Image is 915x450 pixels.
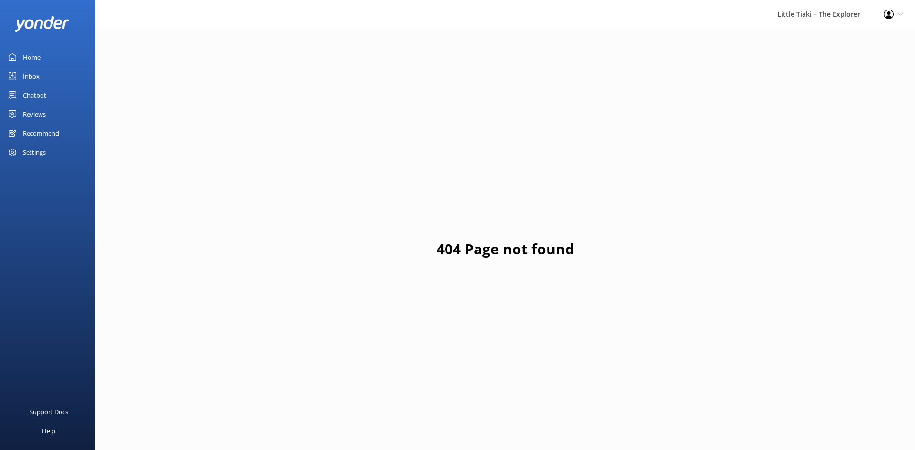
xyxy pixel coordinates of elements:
div: Settings [23,143,46,162]
img: yonder-white-logo.png [14,16,69,32]
div: Help [42,421,55,440]
div: Home [23,48,41,67]
div: Reviews [23,105,46,124]
div: Inbox [23,67,40,86]
div: Recommend [23,124,59,143]
div: Support Docs [30,402,68,421]
h1: 404 Page not found [437,238,574,260]
div: Chatbot [23,86,46,105]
